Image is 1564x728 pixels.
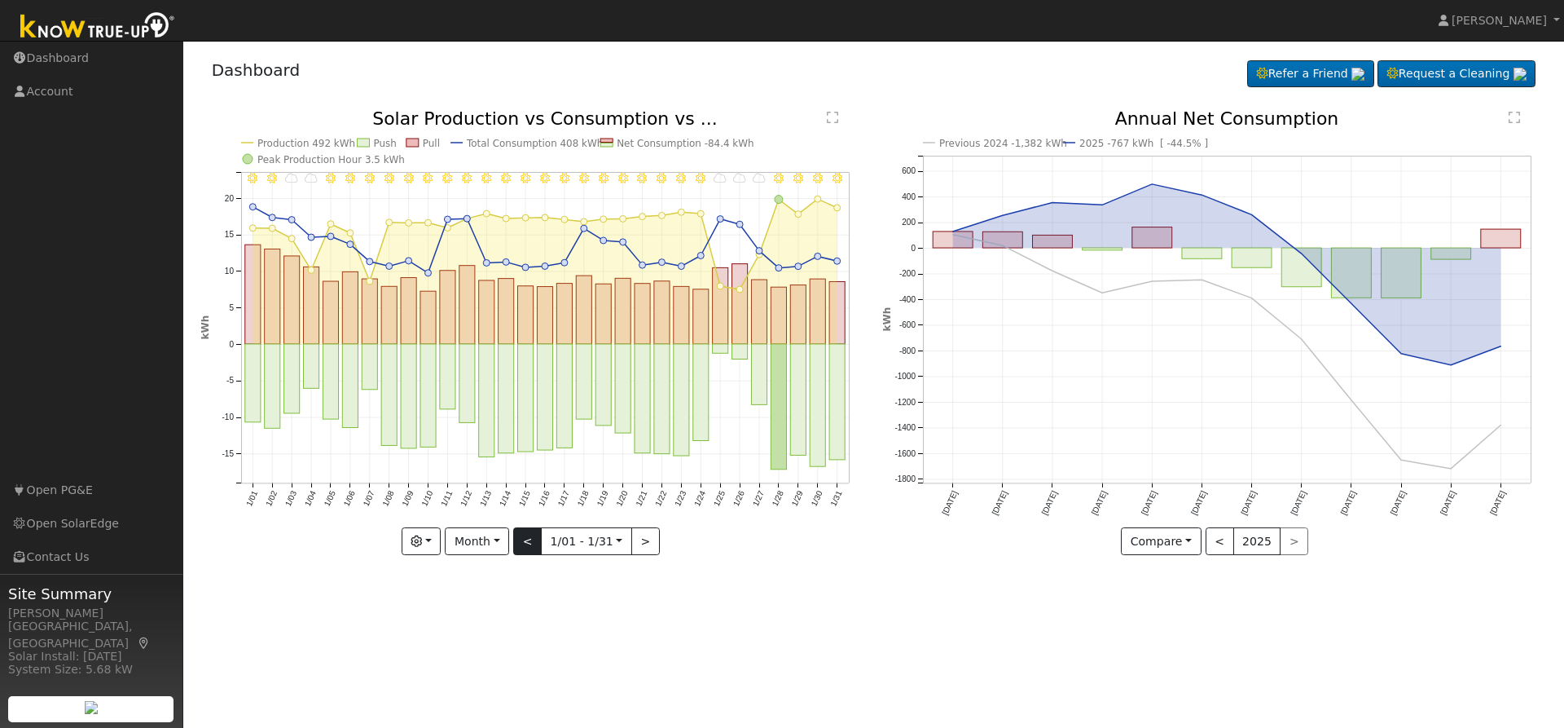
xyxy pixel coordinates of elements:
text: [DATE] [1090,489,1109,516]
button: 2025 [1233,527,1281,555]
circle: onclick="" [1199,192,1206,198]
circle: onclick="" [1199,276,1206,283]
button: < [1206,527,1234,555]
rect: onclick="" [1083,248,1122,250]
text: [DATE] [991,489,1009,516]
circle: onclick="" [1298,336,1305,342]
text: 2025 -767 kWh [ -44.5% ] [1079,138,1208,149]
text: -1400 [894,423,916,432]
img: retrieve [1513,68,1527,81]
circle: onclick="" [1298,250,1305,257]
text: 600 [902,166,916,175]
a: Request a Cleaning [1377,60,1535,88]
circle: onclick="" [1249,295,1255,302]
circle: onclick="" [1448,465,1455,472]
circle: onclick="" [950,232,956,238]
circle: onclick="" [1049,200,1056,206]
circle: onclick="" [999,212,1006,218]
rect: onclick="" [1132,227,1172,248]
text: [DATE] [1339,489,1358,516]
rect: onclick="" [1182,248,1222,258]
img: retrieve [1351,68,1364,81]
circle: onclick="" [1498,343,1505,350]
text: [DATE] [940,489,959,516]
text: -1000 [894,372,916,381]
circle: onclick="" [1498,422,1505,429]
circle: onclick="" [999,242,1006,249]
rect: onclick="" [982,232,1022,249]
img: retrieve [85,701,98,714]
circle: onclick="" [1049,268,1056,275]
circle: onclick="" [1249,212,1255,218]
text: [DATE] [1040,489,1059,516]
text: -400 [899,295,916,304]
a: Dashboard [212,60,301,80]
rect: onclick="" [1033,236,1073,249]
text: 200 [902,218,916,227]
text: -600 [899,320,916,329]
a: Map [137,637,152,650]
text: [DATE] [1140,489,1158,516]
rect: onclick="" [1431,248,1471,259]
div: System Size: 5.68 kW [8,661,174,678]
div: [PERSON_NAME] [8,605,174,622]
rect: onclick="" [1232,248,1272,267]
text: 0 [911,244,916,253]
rect: onclick="" [1382,248,1421,298]
circle: onclick="" [1099,290,1105,297]
circle: onclick="" [1348,397,1355,404]
text: Annual Net Consumption [1115,108,1339,129]
text: -200 [899,269,916,278]
text: [DATE] [1289,489,1308,516]
text: -1800 [894,474,916,483]
rect: onclick="" [1332,248,1372,298]
img: Know True-Up [12,9,183,46]
button: Compare [1121,527,1202,555]
rect: onclick="" [933,232,973,248]
text: Previous 2024 -1,382 kWh [939,138,1067,149]
text: [DATE] [1240,489,1259,516]
span: Site Summary [8,583,174,605]
text:  [1509,111,1520,124]
circle: onclick="" [1398,457,1404,464]
rect: onclick="" [1481,229,1521,248]
text: [DATE] [1389,489,1408,516]
text: [DATE] [1439,489,1457,516]
text: [DATE] [1189,489,1208,516]
span: [PERSON_NAME] [1452,14,1547,27]
text: kWh [881,307,893,332]
text: -1600 [894,449,916,458]
circle: onclick="" [1099,202,1105,209]
div: Solar Install: [DATE] [8,648,174,665]
text: [DATE] [1488,489,1507,516]
circle: onclick="" [1398,351,1404,357]
div: [GEOGRAPHIC_DATA], [GEOGRAPHIC_DATA] [8,618,174,652]
text: 400 [902,192,916,201]
circle: onclick="" [1348,301,1355,307]
text: -800 [899,346,916,355]
a: Refer a Friend [1247,60,1374,88]
circle: onclick="" [1149,181,1155,188]
text: -1200 [894,398,916,407]
rect: onclick="" [1282,248,1322,287]
circle: onclick="" [950,228,956,235]
circle: onclick="" [1448,362,1455,368]
circle: onclick="" [1149,278,1155,285]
